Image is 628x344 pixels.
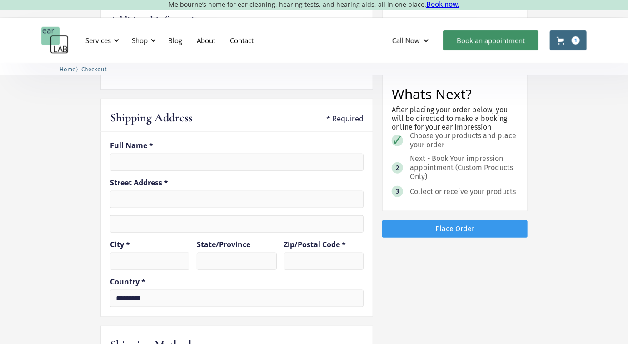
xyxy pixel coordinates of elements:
[284,240,364,249] label: Zip/Postal Code *
[85,36,111,45] div: Services
[132,36,148,45] div: Shop
[110,277,364,286] label: Country *
[81,65,107,73] a: Checkout
[110,240,189,249] label: City *
[110,178,364,187] label: Street Address *
[392,87,518,101] h2: Whats Next?
[41,27,69,54] a: home
[197,240,276,249] label: State/Province
[443,30,538,50] a: Book an appointment
[189,27,223,54] a: About
[81,66,107,73] span: Checkout
[60,66,75,73] span: Home
[392,105,518,132] p: After placing your order below, you will be directed to make a booking online for your ear impres...
[60,65,81,74] li: 〉
[410,131,517,150] div: Choose your products and place your order
[382,220,528,237] a: Place Order
[110,110,193,125] h3: Shipping Address
[161,27,189,54] a: Blog
[572,36,580,45] div: 1
[392,133,403,148] div: ✓
[223,27,261,54] a: Contact
[126,27,159,54] div: Shop
[80,27,122,54] div: Services
[385,27,439,54] div: Call Now
[410,154,517,181] div: Next - Book Your impression appointment (Custom Products Only)
[326,114,364,123] div: * Required
[410,187,516,196] div: Collect or receive your products
[392,36,420,45] div: Call Now
[396,165,399,171] div: 2
[110,14,204,27] h4: Additional Information
[110,141,364,150] label: Full Name *
[550,30,587,50] a: Open cart containing 1 items
[396,188,399,195] div: 3
[60,65,75,73] a: Home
